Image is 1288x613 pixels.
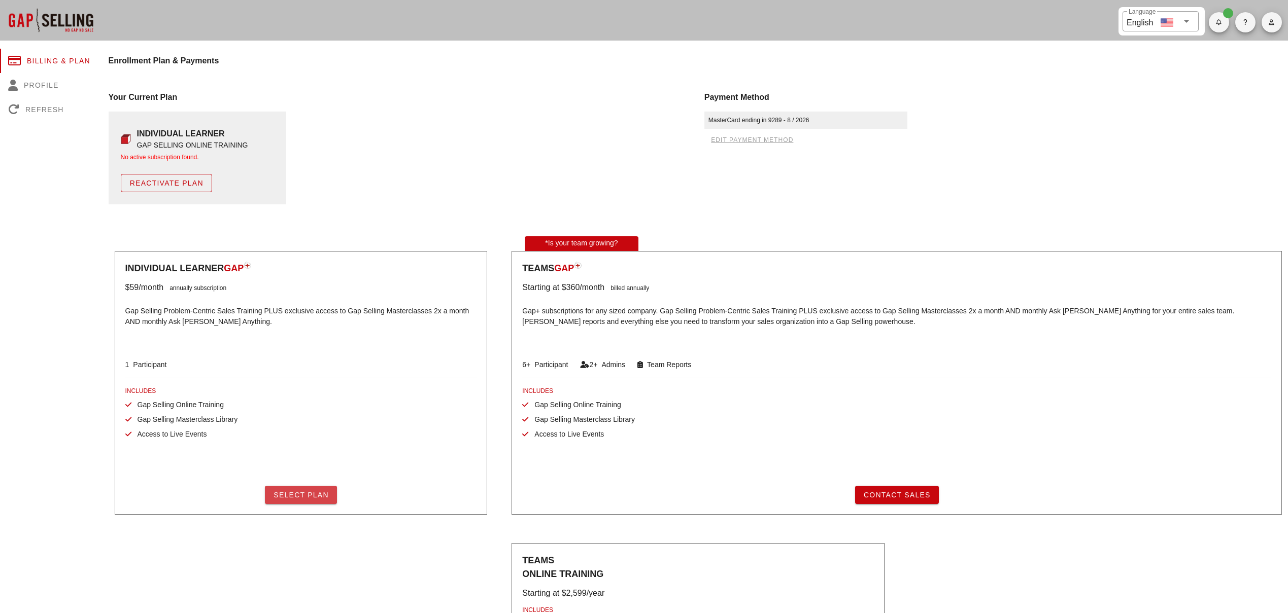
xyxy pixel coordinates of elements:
span: Access to Live Events [131,430,207,438]
div: Starting at $2,599 [522,587,586,599]
div: $59 [125,281,139,294]
span: 1 [125,360,129,369]
div: No active subscription found. [121,153,274,162]
div: annually subscription [163,281,226,294]
span: Select Plan [273,491,329,499]
button: Select Plan [265,486,337,504]
div: INCLUDES [522,386,1271,395]
img: plan-icon [574,262,582,269]
button: edit payment method [704,133,800,147]
span: 6+ [522,360,530,369]
span: Admins [597,360,625,369]
span: Badge [1223,8,1233,18]
span: Participant [530,360,568,369]
div: /month [139,281,163,294]
label: Language [1129,8,1156,16]
div: *Is your team growing? [525,236,638,251]
div: /year [587,587,605,599]
div: Starting at $360 [522,281,580,294]
div: GAP SELLING ONLINE TRAINING [137,140,248,151]
img: question-bullet-actve.png [121,134,131,144]
span: 2+ [589,360,597,369]
span: Contact Sales [863,491,931,499]
button: Contact Sales [855,486,939,504]
div: English [1127,14,1153,29]
span: Gap Selling Online Training [131,401,224,409]
span: edit payment method [710,136,793,143]
div: INCLUDES [125,386,477,395]
span: Team Reports [643,360,691,369]
div: Teams [522,554,874,581]
button: Reactivate Plan [121,174,212,192]
span: Gap Selling Online Training [528,401,621,409]
div: ONLINE TRAINING [522,567,874,581]
div: billed annually [604,281,649,294]
p: Gap Selling Problem-Centric Sales Training PLUS exclusive access to Gap Selling Masterclasses 2x ... [125,300,477,345]
div: MasterCard ending in 9289 - 8 / 2026 [704,112,907,129]
span: Participant [129,360,166,369]
span: Reactivate Plan [129,179,204,187]
span: Gap Selling Masterclass Library [528,415,635,423]
div: Individual Learner [125,262,477,275]
div: Payment Method [704,91,1288,103]
span: GAP [224,263,244,273]
div: Teams [522,262,1271,275]
p: Gap+ subscriptions for any sized company. Gap Selling Problem-Centric Sales Training PLUS exclusi... [522,300,1271,345]
div: LanguageEnglish [1123,11,1199,31]
img: plan-icon [244,262,251,269]
span: GAP [554,263,574,273]
div: Your Current Plan [109,91,692,103]
span: Access to Live Events [528,430,604,438]
strong: INDIVIDUAL LEARNER [137,129,225,138]
div: /month [580,281,604,294]
span: Gap Selling Masterclass Library [131,415,238,423]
